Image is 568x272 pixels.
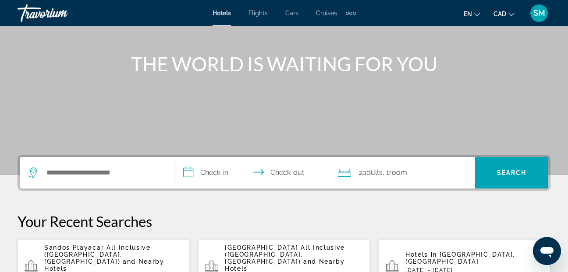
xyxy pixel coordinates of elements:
[405,251,515,265] span: [GEOGRAPHIC_DATA], [GEOGRAPHIC_DATA]
[533,9,545,17] span: SM
[44,258,164,272] span: and Nearby Hotels
[174,157,329,188] button: Check in and out dates
[213,10,231,17] a: Hotels
[464,10,472,17] span: en
[359,167,383,179] span: 2
[18,213,550,230] p: Your Recent Searches
[528,4,550,22] button: User Menu
[533,237,561,265] iframe: Bouton de lancement de la fenêtre de messagerie
[316,10,337,17] a: Cruises
[464,7,480,20] button: Change language
[248,10,268,17] a: Flights
[493,10,506,17] span: CAD
[329,157,475,188] button: Travelers: 2 adults, 0 children
[120,52,448,75] h1: THE WORLD IS WAITING FOR YOU
[225,258,345,272] span: and Nearby Hotels
[44,244,151,265] span: Sandos Playacar All Inclusive ([GEOGRAPHIC_DATA], [GEOGRAPHIC_DATA])
[493,7,515,20] button: Change currency
[20,157,548,188] div: Search widget
[285,10,298,17] a: Cars
[389,168,407,177] span: Room
[18,2,105,24] a: Travorium
[362,168,383,177] span: Adults
[497,169,527,176] span: Search
[475,157,548,188] button: Search
[383,167,407,179] span: , 1
[225,244,345,265] span: [GEOGRAPHIC_DATA] All Inclusive ([GEOGRAPHIC_DATA], [GEOGRAPHIC_DATA])
[346,6,356,20] button: Extra navigation items
[405,251,437,258] span: Hotels in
